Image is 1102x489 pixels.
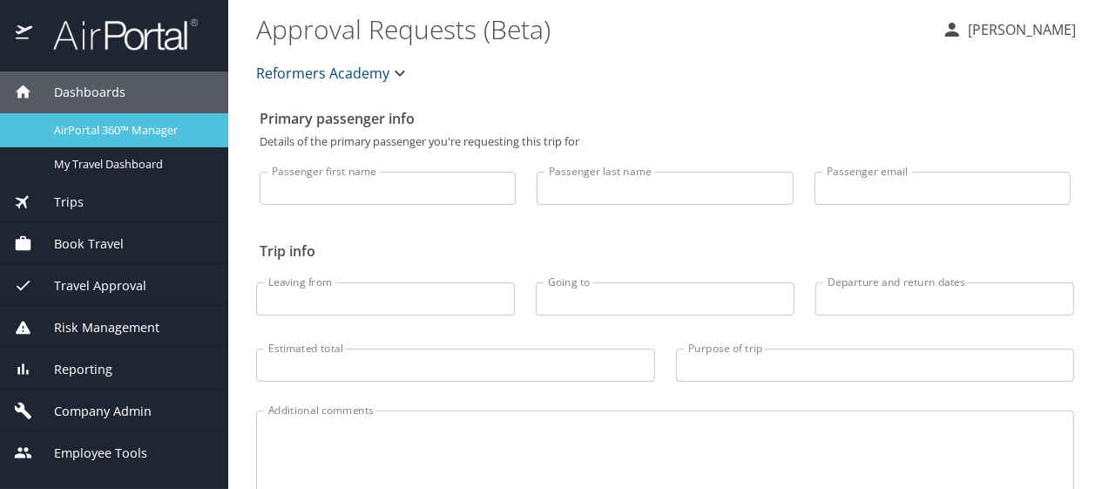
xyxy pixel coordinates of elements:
[260,136,1071,147] p: Details of the primary passenger you're requesting this trip for
[54,156,207,173] span: My Travel Dashboard
[260,237,1071,265] h2: Trip info
[935,14,1083,45] button: [PERSON_NAME]
[32,360,112,379] span: Reporting
[260,105,1071,132] h2: Primary passenger info
[32,83,125,102] span: Dashboards
[32,234,124,254] span: Book Travel
[34,17,198,51] img: airportal-logo.png
[963,19,1076,40] p: [PERSON_NAME]
[256,2,928,56] h1: Approval Requests (Beta)
[32,318,159,337] span: Risk Management
[32,444,147,463] span: Employee Tools
[32,402,152,421] span: Company Admin
[256,61,389,85] span: Reformers Academy
[54,122,207,139] span: AirPortal 360™ Manager
[32,193,84,212] span: Trips
[249,56,417,91] button: Reformers Academy
[16,17,34,51] img: icon-airportal.png
[32,276,146,295] span: Travel Approval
